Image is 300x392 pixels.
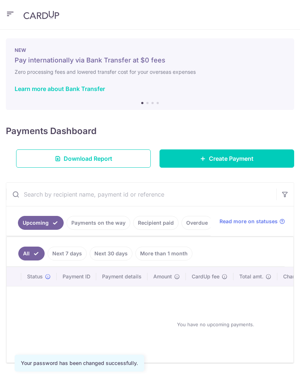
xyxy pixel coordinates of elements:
[209,154,254,163] span: Create Payment
[153,273,172,280] span: Amount
[220,218,285,225] a: Read more on statuses
[15,47,285,53] p: NEW
[181,216,213,230] a: Overdue
[57,267,96,286] th: Payment ID
[133,216,179,230] a: Recipient paid
[6,125,97,138] h4: Payments Dashboard
[15,68,285,76] h6: Zero processing fees and lowered transfer cost for your overseas expenses
[15,56,285,65] h5: Pay internationally via Bank Transfer at $0 fees
[21,359,138,367] div: Your password has been changed successfully.
[67,216,130,230] a: Payments on the way
[96,267,147,286] th: Payment details
[239,273,263,280] span: Total amt.
[160,149,294,168] a: Create Payment
[135,247,192,260] a: More than 1 month
[6,183,276,206] input: Search by recipient name, payment id or reference
[48,247,87,260] a: Next 7 days
[23,11,59,19] img: CardUp
[18,247,45,260] a: All
[192,273,220,280] span: CardUp fee
[15,85,105,92] a: Learn more about Bank Transfer
[220,218,278,225] span: Read more on statuses
[16,149,151,168] a: Download Report
[18,216,64,230] a: Upcoming
[27,273,43,280] span: Status
[64,154,112,163] span: Download Report
[90,247,132,260] a: Next 30 days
